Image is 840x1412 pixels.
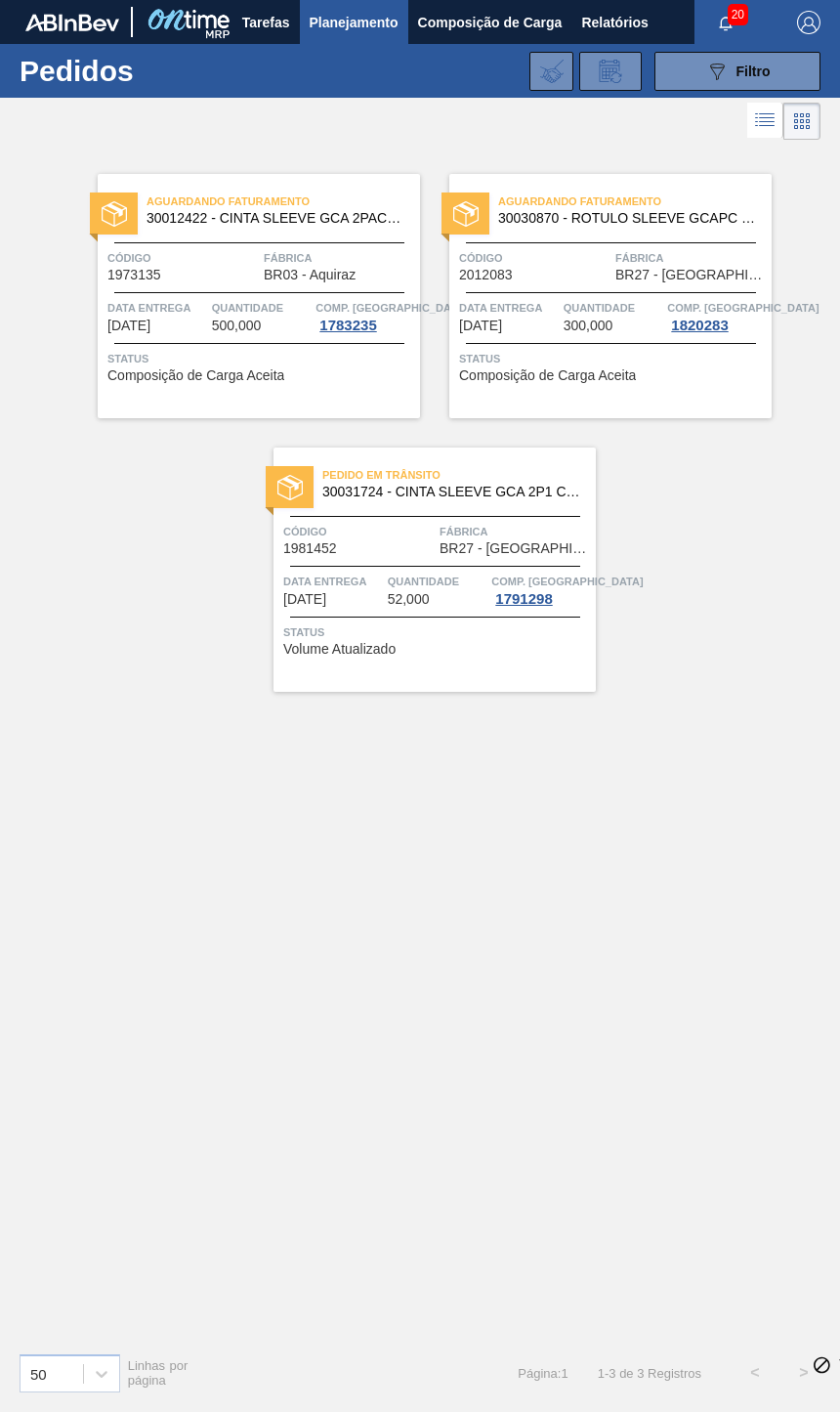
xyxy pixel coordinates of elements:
[453,201,479,227] img: status
[212,319,262,333] span: 500,000
[459,268,513,282] span: 2012083
[107,319,150,333] span: 02/08/2025
[783,103,820,140] div: Visão em Cards
[68,174,420,418] a: statusAguardando Faturamento30012422 - CINTA SLEEVE GCA 2PACK1L SEM PRECO NIV 2Código1973135Fábri...
[283,592,326,607] span: 11/09/2025
[459,298,559,318] span: Data entrega
[283,541,337,556] span: 1981452
[107,368,284,383] span: Composição de Carga Aceita
[440,522,591,541] span: Fábrica
[667,298,767,333] a: Comp. [GEOGRAPHIC_DATA]1820283
[418,11,563,34] span: Composição de Carga
[277,475,303,500] img: status
[388,572,487,591] span: Quantidade
[283,572,383,591] span: Data entrega
[459,319,502,333] span: 02/09/2025
[667,318,732,333] div: 1820283
[459,349,767,368] span: Status
[420,174,772,418] a: statusAguardando Faturamento30030870 - ROTULO SLEEVE GCAPC 2PACK2L NIV24Código2012083FábricaBR27 ...
[694,9,757,36] button: Notificações
[459,368,636,383] span: Composição de Carga Aceita
[322,465,596,485] span: Pedido em Trânsito
[579,52,642,91] div: Solicitação de Revisão de Pedidos
[736,64,771,79] span: Filtro
[212,298,312,318] span: Quantidade
[30,1365,47,1382] div: 50
[440,541,591,556] span: BR27 - Nova Minas
[283,622,591,642] span: Status
[564,298,663,318] span: Quantidade
[264,248,415,268] span: Fábrica
[598,1366,701,1381] span: 1 - 3 de 3 Registros
[747,103,783,140] div: Visão em Lista
[315,298,415,333] a: Comp. [GEOGRAPHIC_DATA]1783235
[102,201,127,227] img: status
[615,248,767,268] span: Fábrica
[498,211,756,226] span: 30030870 - ROTULO SLEEVE GCAPC 2PACK2L NIV24
[20,60,263,82] h1: Pedidos
[491,572,643,591] span: Comp. Carga
[283,522,435,541] span: Código
[244,448,596,692] a: statusPedido em Trânsito30031724 - CINTA SLEEVE GCA 2P1 C PRECO 7 99 NIV24Código1981452FábricaBR2...
[797,11,820,34] img: Logout
[731,1348,779,1397] button: <
[283,642,396,657] span: Volume Atualizado
[654,52,820,91] button: Filtro
[310,11,399,34] span: Planejamento
[564,319,613,333] span: 300,000
[107,268,161,282] span: 1973135
[147,211,404,226] span: 30012422 - CINTA SLEEVE GCA 2PACK1L SEM PRECO NIV 2
[242,11,290,34] span: Tarefas
[25,14,119,31] img: TNhmsLtSVTkK8tSr43FrP2fwEKptu5GPRR3wAAAABJRU5ErkJggg==
[581,11,648,34] span: Relatórios
[498,192,772,211] span: Aguardando Faturamento
[728,4,748,25] span: 20
[615,268,767,282] span: BR27 - Nova Minas
[667,298,819,318] span: Comp. Carga
[264,268,356,282] span: BR03 - Aquiraz
[491,572,591,607] a: Comp. [GEOGRAPHIC_DATA]1791298
[315,298,467,318] span: Comp. Carga
[322,485,580,499] span: 30031724 - CINTA SLEEVE GCA 2P1 C PRECO 7 99 NIV24
[491,591,556,607] div: 1791298
[518,1366,567,1381] span: Página : 1
[147,192,420,211] span: Aguardando Faturamento
[388,592,430,607] span: 52,000
[107,349,415,368] span: Status
[315,318,380,333] div: 1783235
[529,52,573,91] div: Importar Negociações dos Pedidos
[107,248,259,268] span: Código
[107,298,207,318] span: Data entrega
[459,248,610,268] span: Código
[128,1358,189,1388] span: Linhas por página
